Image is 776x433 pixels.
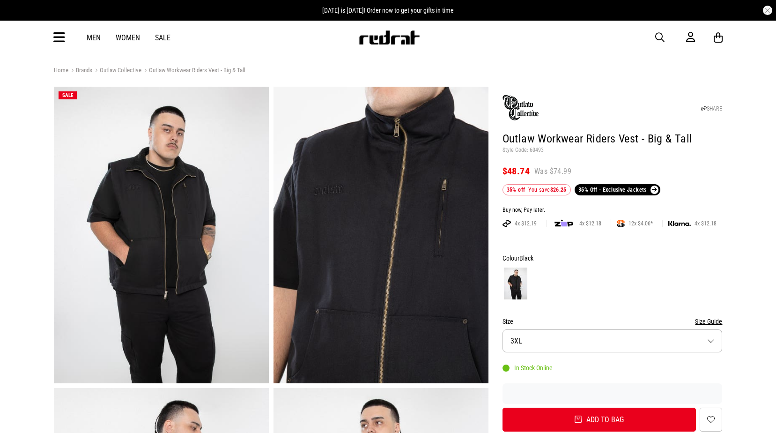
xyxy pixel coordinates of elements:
[503,147,723,154] p: Style Code: 60493
[87,33,101,42] a: Men
[695,316,722,327] button: Size Guide
[691,220,720,227] span: 4x $12.18
[503,165,530,177] span: $48.74
[668,221,691,226] img: KLARNA
[54,87,269,383] img: Outlaw Workwear Riders Vest - Big & Tall in Black
[503,132,723,147] h1: Outlaw Workwear Riders Vest - Big & Tall
[507,187,525,193] b: 35% off
[534,166,571,177] span: Was $74.99
[358,30,420,45] img: Redrat logo
[510,336,522,345] span: 3XL
[141,67,245,75] a: Outlaw Workwear Riders Vest - Big & Tall
[575,184,660,195] a: 35% Off - Exclusive Jackets
[617,220,625,227] img: SPLITPAY
[503,253,723,264] div: Colour
[273,87,488,383] img: Outlaw Workwear Riders Vest - Big & Tall in Black
[625,220,657,227] span: 12x $4.06*
[62,92,73,98] span: SALE
[322,7,454,14] span: [DATE] is [DATE]! Order now to get your gifts in time
[503,207,723,214] div: Buy now, Pay later.
[116,33,140,42] a: Women
[92,67,141,75] a: Outlaw Collective
[519,254,533,262] span: Black
[155,33,170,42] a: Sale
[503,364,553,372] div: In Stock Online
[576,220,605,227] span: 4x $12.18
[54,67,68,74] a: Home
[503,389,723,398] iframe: Customer reviews powered by Trustpilot
[503,220,511,227] img: AFTERPAY
[503,316,723,327] div: Size
[550,187,567,193] b: $26.25
[504,268,527,299] img: Black
[68,67,92,75] a: Brands
[554,219,573,228] img: zip
[503,329,723,352] button: 3XL
[503,95,540,121] img: Outlaw Collective
[503,408,696,432] button: Add to bag
[701,105,722,112] a: SHARE
[511,220,540,227] span: 4x $12.19
[503,184,571,195] div: - You save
